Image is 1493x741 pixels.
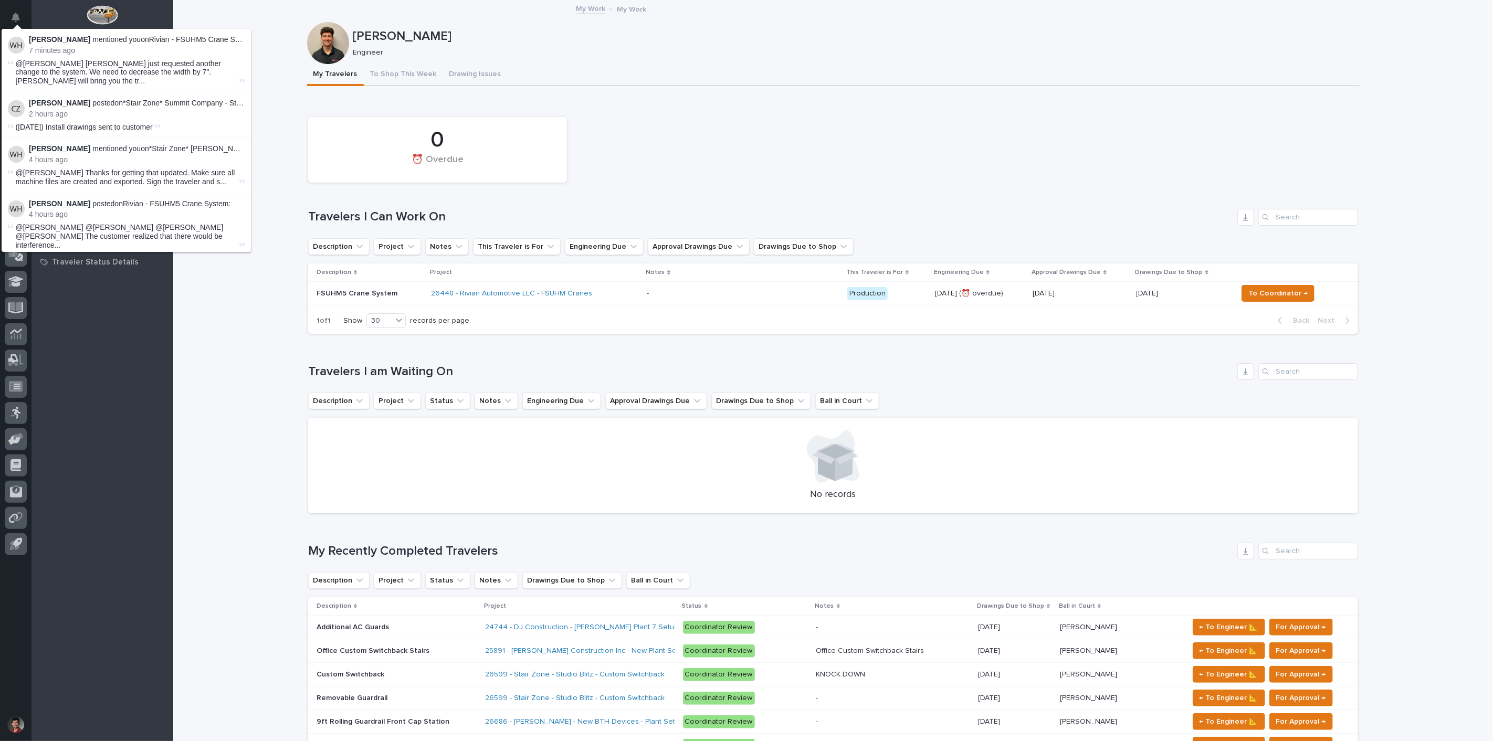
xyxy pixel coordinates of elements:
[815,600,834,612] p: Notes
[1060,644,1119,655] p: [PERSON_NAME]
[485,670,665,679] a: 26599 - Stair Zone - Studio Blitz - Custom Switchback
[326,154,549,176] div: ⏰ Overdue
[326,127,549,153] div: 0
[816,623,818,632] div: -
[1276,644,1326,657] span: For Approval →
[847,287,888,300] div: Production
[1193,666,1265,683] button: ← To Engineer 📐
[8,146,25,163] img: Wynne Hochstetler
[683,644,755,658] div: Coordinator Review
[1269,713,1333,730] button: For Approval →
[29,35,245,44] p: mentioned you on :
[1287,316,1309,325] span: Back
[978,715,1002,726] p: [DATE]
[317,692,390,703] p: Removable Guardrail
[565,238,644,255] button: Engineering Due
[374,238,421,255] button: Project
[87,5,118,25] img: Workspace Logo
[321,489,1345,501] p: No records
[485,623,678,632] a: 24744 - DJ Construction - [PERSON_NAME] Plant 7 Setup
[29,155,245,164] p: 4 hours ago
[475,393,518,409] button: Notes
[425,238,469,255] button: Notes
[683,692,755,705] div: Coordinator Review
[308,282,1358,305] tr: FSUHM5 Crane System26448 - Rivian Automotive LLC - FSUHM Cranes - Production[DATE] (⏰ overdue)[DA...
[16,168,237,186] span: @[PERSON_NAME] Thanks for getting that updated. Make sure all machine files are created and expor...
[308,572,370,589] button: Description
[1033,289,1128,298] p: [DATE]
[683,621,755,634] div: Coordinator Review
[317,600,351,612] p: Description
[711,393,811,409] button: Drawings Due to Shop
[475,572,518,589] button: Notes
[485,694,665,703] a: 26599 - Stair Zone - Studio Blitz - Custom Switchback
[52,258,139,267] p: Traveler Status Details
[484,600,506,612] p: Project
[343,316,362,325] p: Show
[1276,621,1326,633] span: For Approval →
[308,663,1358,686] tr: Custom SwitchbackCustom Switchback 26599 - Stair Zone - Studio Blitz - Custom Switchback Coordina...
[123,99,245,107] a: *Stair Zone* Summit Company - Stair
[978,668,1002,679] p: [DATE]
[617,3,646,14] p: My Work
[1248,287,1308,300] span: To Coordinator →
[149,144,346,153] a: *Stair Zone* [PERSON_NAME] Builders - OH - Straight Stair
[1060,692,1119,703] p: [PERSON_NAME]
[682,600,702,612] p: Status
[431,289,592,298] a: 26448 - Rivian Automotive LLC - FSUHM Cranes
[16,123,153,131] span: ([DATE]) Install drawings sent to customer
[149,35,255,44] a: Rivian - FSUHM5 Crane System
[1276,692,1326,704] span: For Approval →
[443,64,508,86] button: Drawing Issues
[648,238,750,255] button: Approval Drawings Due
[1200,715,1258,728] span: ← To Engineer 📐
[308,364,1233,379] h1: Travelers I am Waiting On
[646,267,665,278] p: Notes
[846,267,903,278] p: This Traveler is For
[626,572,690,589] button: Ball in Court
[8,100,25,117] img: Cole Ziegler
[1060,668,1119,679] p: [PERSON_NAME]
[5,6,27,28] button: Notifications
[29,144,90,153] strong: [PERSON_NAME]
[29,199,245,208] p: posted on :
[1269,642,1333,659] button: For Approval →
[29,99,90,107] strong: [PERSON_NAME]
[1193,713,1265,730] button: ← To Engineer 📐
[29,46,245,55] p: 7 minutes ago
[1313,316,1358,325] button: Next
[473,238,561,255] button: This Traveler is For
[1269,666,1333,683] button: For Approval →
[978,644,1002,655] p: [DATE]
[1258,209,1358,226] div: Search
[1242,285,1315,302] button: To Coordinator →
[816,694,818,703] div: -
[425,572,470,589] button: Status
[374,572,421,589] button: Project
[977,600,1044,612] p: Drawings Due to Shop
[29,199,90,208] strong: [PERSON_NAME]
[29,210,245,219] p: 4 hours ago
[605,393,707,409] button: Approval Drawings Due
[647,289,649,298] div: -
[29,144,245,153] p: mentioned you on :
[934,267,984,278] p: Engineering Due
[1193,642,1265,659] button: ← To Engineer 📐
[430,267,452,278] p: Project
[308,616,1358,639] tr: Additional AC GuardsAdditional AC Guards 24744 - DJ Construction - [PERSON_NAME] Plant 7 Setup Co...
[364,64,443,86] button: To Shop This Week
[317,668,386,679] p: Custom Switchback
[29,99,245,108] p: posted on :
[317,621,391,632] p: Additional AC Guards
[576,2,605,14] a: My Work
[29,35,90,44] strong: [PERSON_NAME]
[754,238,854,255] button: Drawings Due to Shop
[1060,715,1119,726] p: [PERSON_NAME]
[308,639,1358,663] tr: Office Custom Switchback StairsOffice Custom Switchback Stairs 25891 - [PERSON_NAME] Construction...
[935,289,1024,298] p: [DATE] (⏰ overdue)
[1200,668,1258,681] span: ← To Engineer 📐
[5,714,27,736] button: users-avatar
[29,110,245,119] p: 2 hours ago
[1258,363,1358,380] input: Search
